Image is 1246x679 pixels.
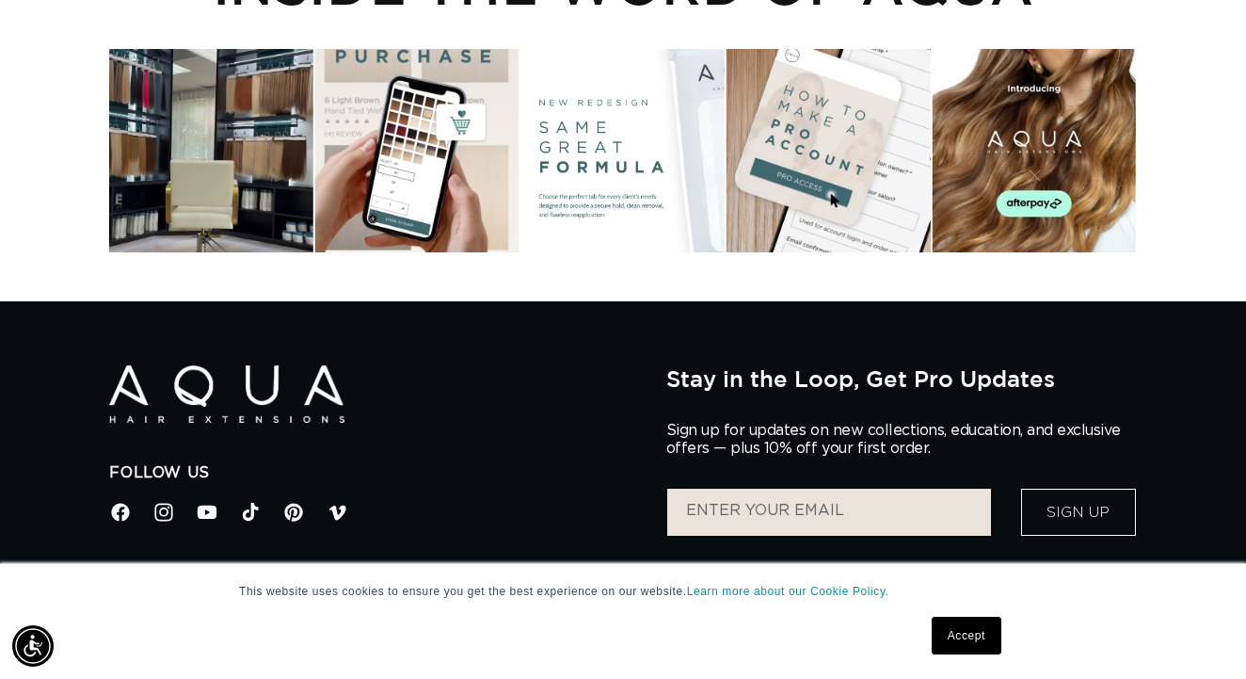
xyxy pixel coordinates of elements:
a: Learn more about our Cookie Policy. [687,585,889,598]
div: Instagram post opens in a popup [315,49,519,252]
button: Sign Up [1021,489,1136,536]
div: Instagram post opens in a popup [933,49,1136,252]
div: Instagram post opens in a popup [727,49,930,252]
div: Accessibility Menu [12,625,54,667]
div: Instagram post opens in a popup [521,49,725,252]
h2: Stay in the Loop, Get Pro Updates [666,365,1137,392]
input: ENTER YOUR EMAIL [667,489,991,536]
div: Instagram post opens in a popup [109,49,312,252]
p: This website uses cookies to ensure you get the best experience on our website. [239,583,1007,600]
img: Aqua Hair Extensions [109,365,344,423]
h2: Follow Us [109,463,637,483]
a: Accept [932,617,1001,655]
p: Sign up for updates on new collections, education, and exclusive offers — plus 10% off your first... [666,422,1137,458]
